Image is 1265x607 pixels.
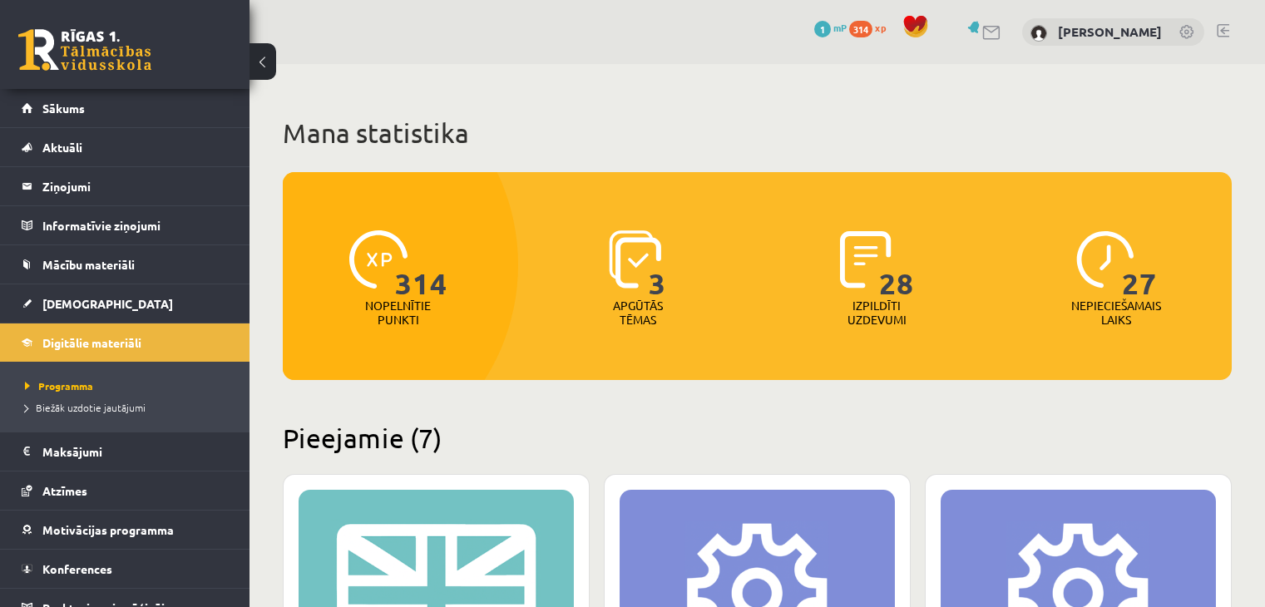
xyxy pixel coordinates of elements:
span: mP [833,21,847,34]
a: 1 mP [814,21,847,34]
a: Programma [25,378,233,393]
a: [DEMOGRAPHIC_DATA] [22,284,229,323]
span: Konferences [42,561,112,576]
span: Biežāk uzdotie jautājumi [25,401,146,414]
a: Konferences [22,550,229,588]
h2: Pieejamie (7) [283,422,1232,454]
a: Aktuāli [22,128,229,166]
span: Mācību materiāli [42,257,135,272]
p: Nopelnītie punkti [365,299,431,327]
a: Ziņojumi [22,167,229,205]
a: Biežāk uzdotie jautājumi [25,400,233,415]
span: 1 [814,21,831,37]
img: icon-learned-topics-4a711ccc23c960034f471b6e78daf4a3bad4a20eaf4de84257b87e66633f6470.svg [609,230,661,289]
a: Rīgas 1. Tālmācības vidusskola [18,29,151,71]
legend: Informatīvie ziņojumi [42,206,229,244]
a: Digitālie materiāli [22,323,229,362]
img: icon-xp-0682a9bc20223a9ccc6f5883a126b849a74cddfe5390d2b41b4391c66f2066e7.svg [349,230,408,289]
span: 314 [849,21,872,37]
img: icon-completed-tasks-ad58ae20a441b2904462921112bc710f1caf180af7a3daa7317a5a94f2d26646.svg [840,230,892,289]
a: Informatīvie ziņojumi [22,206,229,244]
img: Anastasija Vasiļevska [1030,25,1047,42]
img: icon-clock-7be60019b62300814b6bd22b8e044499b485619524d84068768e800edab66f18.svg [1076,230,1134,289]
span: Motivācijas programma [42,522,174,537]
a: Motivācijas programma [22,511,229,549]
span: Sākums [42,101,85,116]
p: Nepieciešamais laiks [1071,299,1161,327]
span: Digitālie materiāli [42,335,141,350]
a: 314 xp [849,21,894,34]
span: 28 [879,230,914,299]
span: xp [875,21,886,34]
span: Aktuāli [42,140,82,155]
p: Apgūtās tēmas [605,299,670,327]
span: [DEMOGRAPHIC_DATA] [42,296,173,311]
a: Atzīmes [22,471,229,510]
legend: Maksājumi [42,432,229,471]
span: Programma [25,379,93,392]
h1: Mana statistika [283,116,1232,150]
legend: Ziņojumi [42,167,229,205]
p: Izpildīti uzdevumi [844,299,909,327]
a: Mācību materiāli [22,245,229,284]
span: 3 [649,230,666,299]
a: Maksājumi [22,432,229,471]
span: Atzīmes [42,483,87,498]
a: Sākums [22,89,229,127]
span: 27 [1122,230,1157,299]
a: [PERSON_NAME] [1058,23,1162,40]
span: 314 [395,230,447,299]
